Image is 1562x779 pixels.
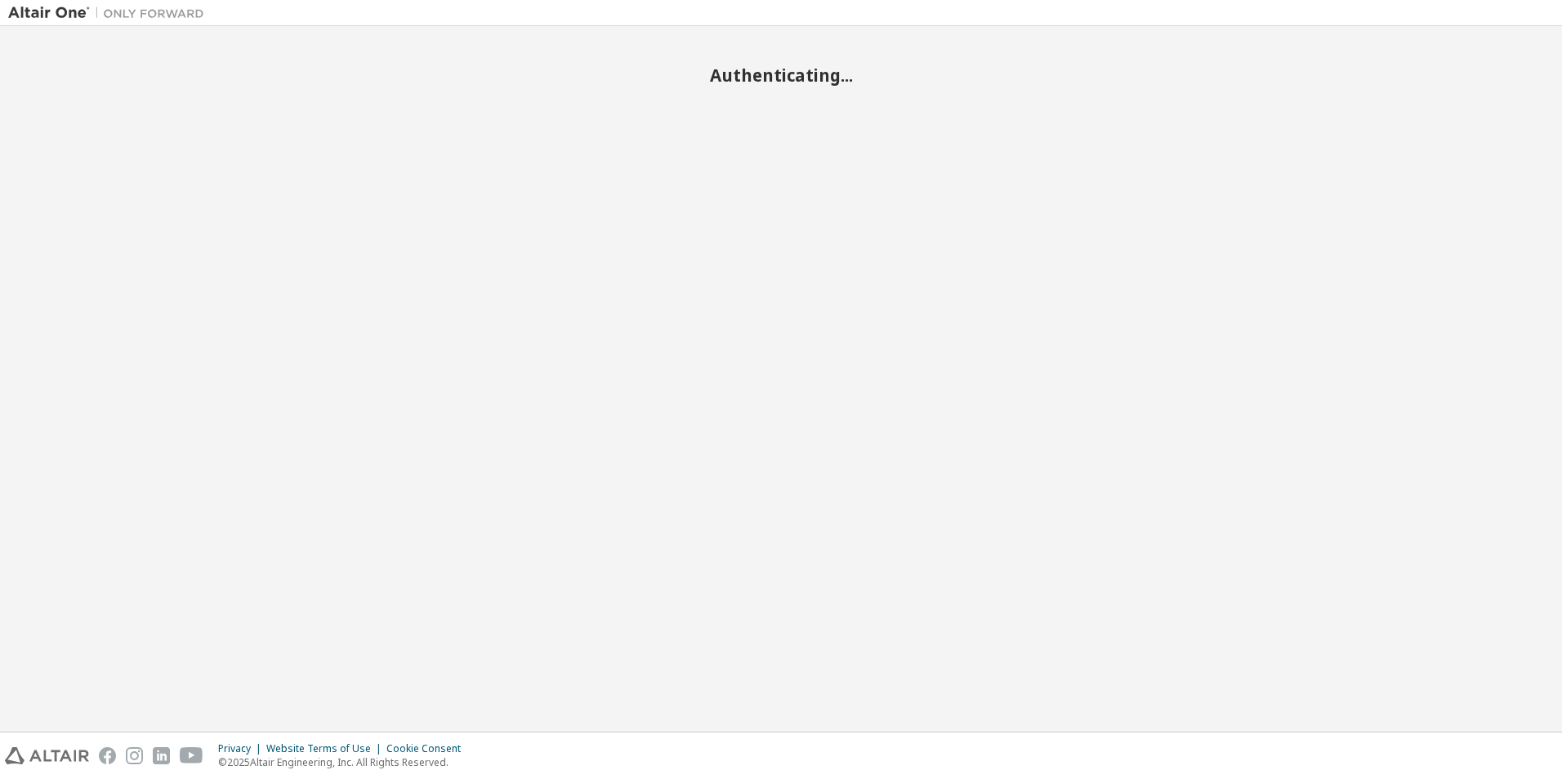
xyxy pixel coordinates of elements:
[386,742,471,755] div: Cookie Consent
[218,755,471,769] p: © 2025 Altair Engineering, Inc. All Rights Reserved.
[218,742,266,755] div: Privacy
[99,747,116,764] img: facebook.svg
[8,5,212,21] img: Altair One
[180,747,203,764] img: youtube.svg
[5,747,89,764] img: altair_logo.svg
[8,65,1554,86] h2: Authenticating...
[266,742,386,755] div: Website Terms of Use
[153,747,170,764] img: linkedin.svg
[126,747,143,764] img: instagram.svg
